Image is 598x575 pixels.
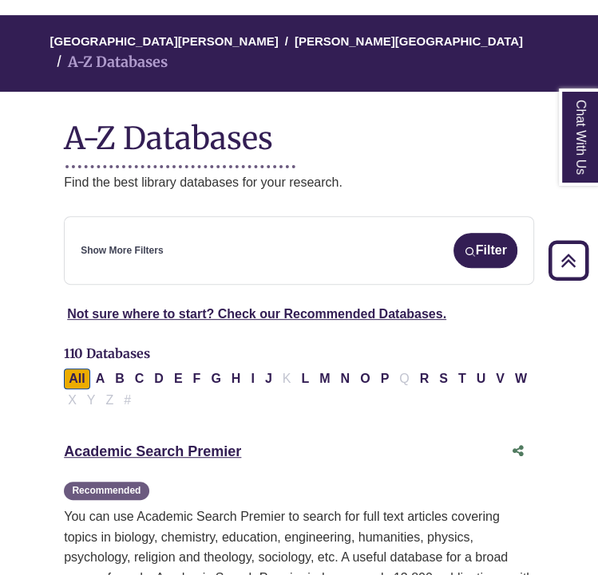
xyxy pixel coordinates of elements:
[64,372,533,407] div: Alpha-list to filter by first letter of database name
[81,243,163,258] a: Show More Filters
[415,368,434,389] button: Filter Results R
[453,368,471,389] button: Filter Results T
[50,32,279,48] a: [GEOGRAPHIC_DATA][PERSON_NAME]
[149,368,168,389] button: Filter Results D
[491,368,509,389] button: Filter Results V
[376,368,394,389] button: Filter Results P
[130,368,149,389] button: Filter Results C
[64,345,150,361] span: 110 Databases
[355,368,374,389] button: Filter Results O
[64,368,89,389] button: All
[64,108,534,156] h1: A-Z Databases
[64,172,534,193] p: Find the best library databases for your research.
[246,368,259,389] button: Filter Results I
[91,368,110,389] button: Filter Results A
[453,233,517,268] button: Filter
[502,436,534,467] button: Share this database
[296,368,314,389] button: Filter Results L
[260,368,277,389] button: Filter Results J
[188,368,206,389] button: Filter Results F
[64,15,534,92] nav: breadcrumb
[64,482,149,500] span: Recommended
[169,368,188,389] button: Filter Results E
[335,368,354,389] button: Filter Results N
[227,368,246,389] button: Filter Results H
[543,250,594,271] a: Back to Top
[64,443,241,459] a: Academic Search Premier
[206,368,225,389] button: Filter Results G
[50,51,168,74] li: A-Z Databases
[67,307,446,321] a: Not sure where to start? Check our Recommended Databases.
[110,368,129,389] button: Filter Results B
[510,368,532,389] button: Filter Results W
[434,368,453,389] button: Filter Results S
[295,32,523,48] a: [PERSON_NAME][GEOGRAPHIC_DATA]
[315,368,335,389] button: Filter Results M
[472,368,491,389] button: Filter Results U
